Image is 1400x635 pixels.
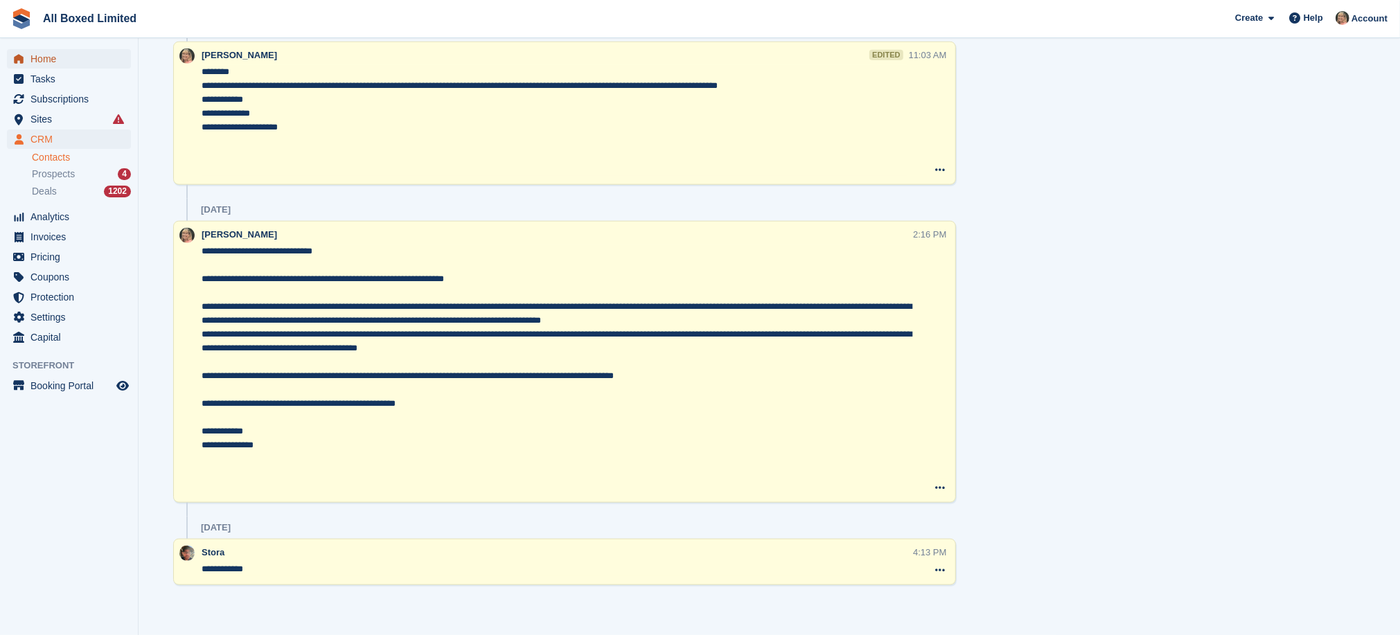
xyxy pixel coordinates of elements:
a: All Boxed Limited [37,7,142,30]
div: edited [869,50,903,60]
div: 4 [118,168,131,180]
a: menu [7,89,131,109]
i: Smart entry sync failures have occurred [113,114,124,125]
a: menu [7,207,131,226]
a: menu [7,109,131,129]
a: menu [7,129,131,149]
img: stora-icon-8386f47178a22dfd0bd8f6a31ec36ba5ce8667c1dd55bd0f319d3a0aa187defe.svg [11,8,32,29]
span: Sites [30,109,114,129]
a: menu [7,247,131,267]
span: Create [1235,11,1263,25]
img: Sandie Mills [1336,11,1349,25]
span: Storefront [12,359,138,373]
span: Deals [32,185,57,198]
span: Account [1352,12,1388,26]
span: Protection [30,287,114,307]
a: Deals 1202 [32,184,131,199]
div: [DATE] [201,522,231,533]
span: Home [30,49,114,69]
span: Help [1304,11,1323,25]
div: 1202 [104,186,131,197]
span: Settings [30,307,114,327]
span: Capital [30,328,114,347]
div: 4:13 PM [913,546,946,559]
img: Sandie Mills [179,48,195,64]
a: Prospects 4 [32,167,131,181]
a: menu [7,307,131,327]
span: Tasks [30,69,114,89]
img: Sandie Mills [179,228,195,243]
a: Contacts [32,151,131,164]
span: Stora [202,547,224,557]
a: Preview store [114,377,131,394]
a: menu [7,69,131,89]
span: Pricing [30,247,114,267]
span: Subscriptions [30,89,114,109]
a: menu [7,49,131,69]
span: CRM [30,129,114,149]
span: Invoices [30,227,114,247]
img: Phil McClure [179,546,195,561]
a: menu [7,267,131,287]
span: Coupons [30,267,114,287]
span: [PERSON_NAME] [202,229,277,240]
a: menu [7,227,131,247]
div: 11:03 AM [909,48,947,62]
a: menu [7,287,131,307]
div: [DATE] [201,204,231,215]
div: 2:16 PM [913,228,946,241]
span: Prospects [32,168,75,181]
span: Analytics [30,207,114,226]
span: Booking Portal [30,376,114,395]
span: [PERSON_NAME] [202,50,277,60]
a: menu [7,328,131,347]
a: menu [7,376,131,395]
